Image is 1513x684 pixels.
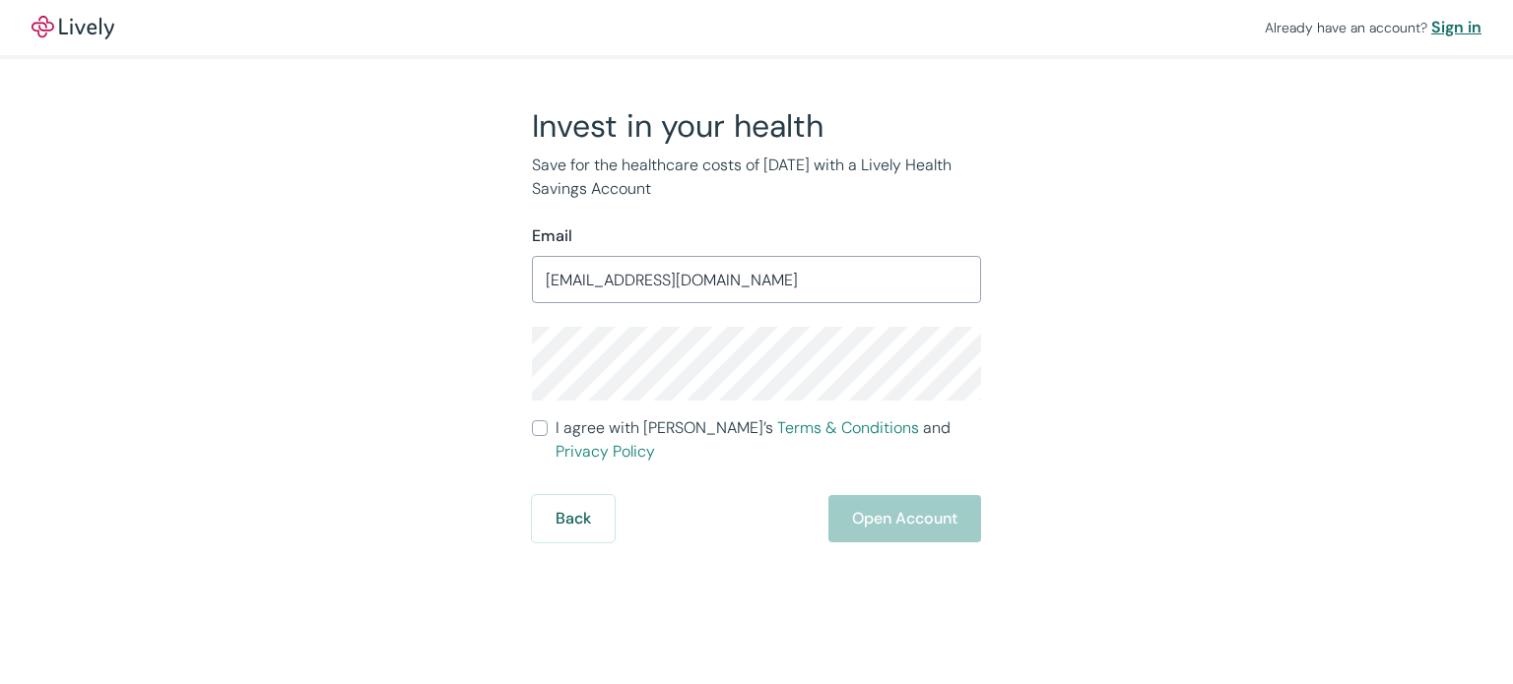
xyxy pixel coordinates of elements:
[32,16,114,39] img: Lively
[32,16,114,39] a: LivelyLively
[532,106,981,146] h2: Invest in your health
[556,416,981,464] span: I agree with [PERSON_NAME]’s and
[532,154,981,201] p: Save for the healthcare costs of [DATE] with a Lively Health Savings Account
[1265,16,1481,39] div: Already have an account?
[777,417,919,438] a: Terms & Conditions
[532,495,615,542] button: Back
[532,224,572,248] label: Email
[1431,16,1481,39] a: Sign in
[556,441,655,462] a: Privacy Policy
